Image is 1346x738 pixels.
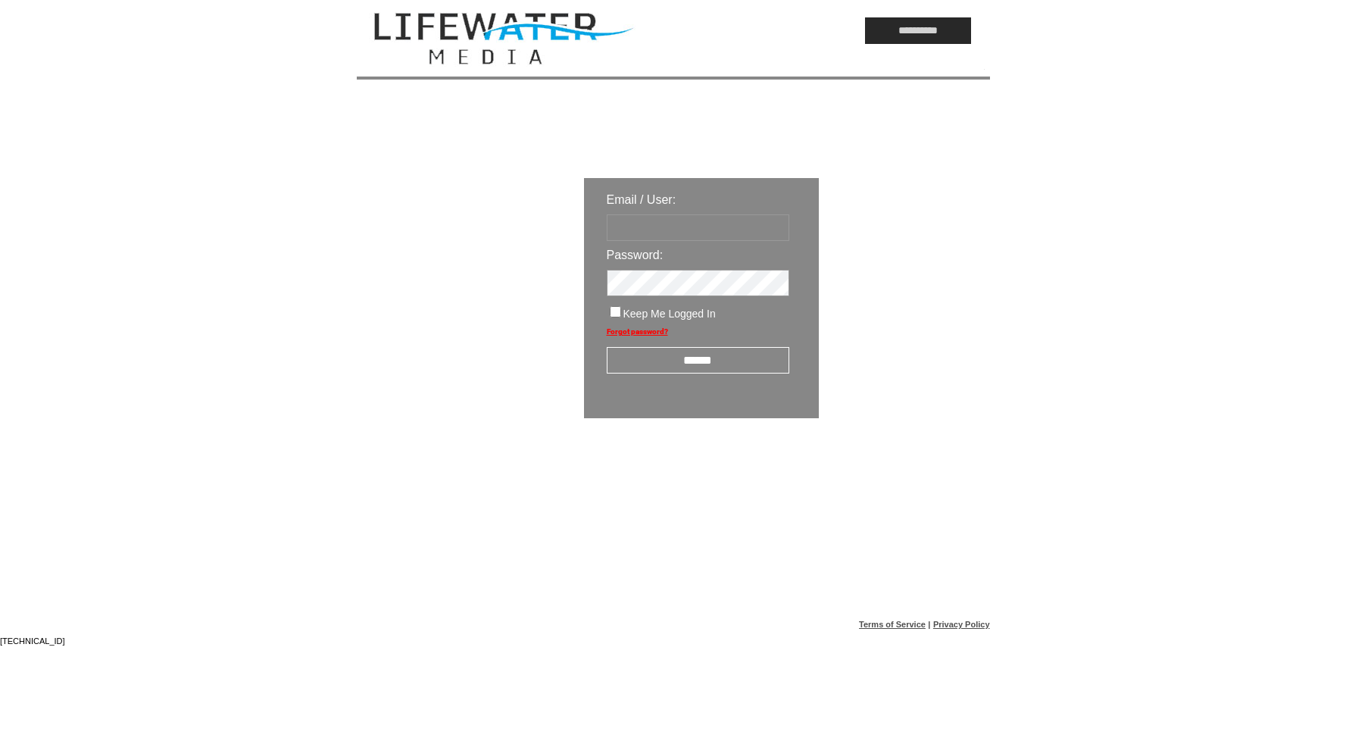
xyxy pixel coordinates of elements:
[607,327,668,336] a: Forgot password?
[933,620,990,629] a: Privacy Policy
[928,620,930,629] span: |
[863,456,938,475] img: transparent.png
[607,249,664,261] span: Password:
[623,308,716,320] span: Keep Me Logged In
[607,193,676,206] span: Email / User:
[859,620,926,629] a: Terms of Service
